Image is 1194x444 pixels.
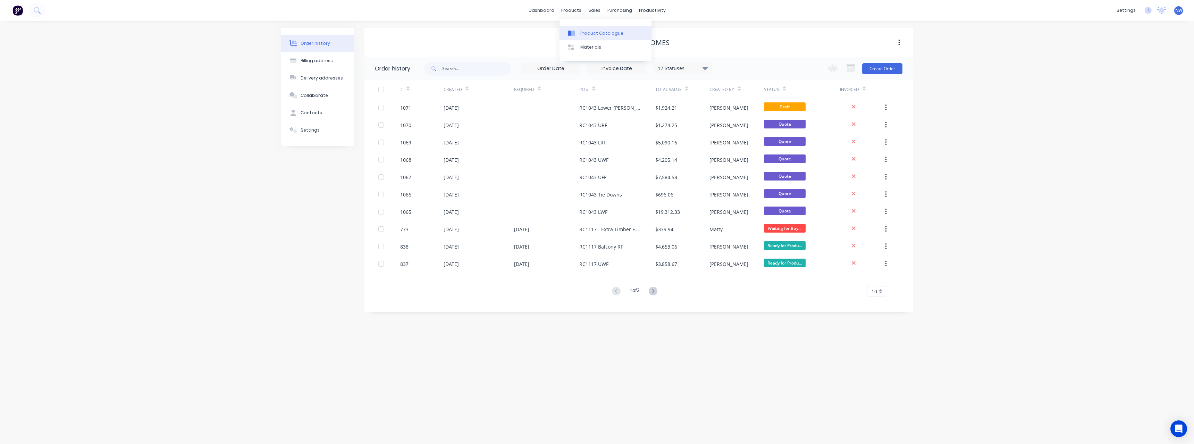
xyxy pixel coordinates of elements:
div: 1071 [400,104,411,111]
div: [DATE] [444,226,459,233]
div: Billing address [301,58,333,64]
span: Ready for Produ... [764,241,806,250]
div: $1,274.25 [655,122,677,129]
div: 837 [400,260,409,268]
input: Invoice Date [588,64,646,74]
div: Order history [301,40,330,47]
div: $4,205.14 [655,156,677,164]
span: Quote [764,120,806,128]
div: Invoiced [840,86,859,93]
div: Status [764,80,840,99]
div: $4,653.06 [655,243,677,250]
div: [PERSON_NAME] [709,260,748,268]
div: 1069 [400,139,411,146]
div: # [400,80,444,99]
div: Total Value [655,80,709,99]
div: Created [444,86,462,93]
div: [PERSON_NAME] [709,174,748,181]
div: [DATE] [444,122,459,129]
div: [DATE] [444,104,459,111]
div: # [400,86,403,93]
span: NW [1175,7,1182,14]
div: settings [1113,5,1139,16]
div: [PERSON_NAME] [709,139,748,146]
div: [DATE] [444,156,459,164]
div: Created [444,80,514,99]
div: Open Intercom Messenger [1170,420,1187,437]
div: [DATE] [514,260,529,268]
div: 1068 [400,156,411,164]
button: Delivery addresses [281,69,354,87]
button: Collaborate [281,87,354,104]
div: $7,584.58 [655,174,677,181]
div: 773 [400,226,409,233]
div: Matty [709,226,723,233]
div: 1067 [400,174,411,181]
div: [PERSON_NAME] [709,208,748,216]
span: Quote [764,154,806,163]
div: 17 Statuses [654,65,712,72]
div: 838 [400,243,409,250]
div: Required [514,80,579,99]
div: [PERSON_NAME] [709,104,748,111]
div: sales [585,5,604,16]
div: [DATE] [514,243,529,250]
div: [DATE] [444,208,459,216]
div: Settings [301,127,320,133]
span: Waiting for Buy... [764,224,806,233]
div: PO # [579,86,589,93]
div: [DATE] [444,243,459,250]
div: 1070 [400,122,411,129]
div: [DATE] [444,260,459,268]
div: [DATE] [444,174,459,181]
div: RC1117 - Extra Timber Facia [579,226,641,233]
button: Order history [281,35,354,52]
div: $3,858.67 [655,260,677,268]
span: Draft [764,102,806,111]
div: [DATE] [444,139,459,146]
div: $696.06 [655,191,673,198]
div: $339.94 [655,226,673,233]
div: productivity [636,5,669,16]
div: $1,924.21 [655,104,677,111]
input: Search... [442,62,511,76]
a: Product Catalogue [560,26,651,40]
div: Materials [580,44,601,50]
div: RC1043 Tie Downs [579,191,622,198]
div: RC1117 Balcony RF [579,243,623,250]
span: Quote [764,137,806,146]
div: [DATE] [444,191,459,198]
img: Factory [12,5,23,16]
div: RC1043 UFF [579,174,606,181]
div: Collaborate [301,92,328,99]
div: 1 of 2 [630,286,640,296]
div: RC1117 UWF [579,260,608,268]
div: Product Catalogue [580,30,623,36]
div: 1065 [400,208,411,216]
div: [PERSON_NAME] [709,191,748,198]
button: Settings [281,122,354,139]
span: Ready for Produ... [764,259,806,267]
span: Quote [764,189,806,198]
span: Quote [764,207,806,215]
span: Quote [764,172,806,181]
div: PO # [579,80,655,99]
div: Delivery addresses [301,75,343,81]
div: Total Value [655,86,682,93]
div: [PERSON_NAME] [709,156,748,164]
div: Contacts [301,110,322,116]
div: Created By [709,80,764,99]
div: [PERSON_NAME] [709,243,748,250]
button: Contacts [281,104,354,122]
div: Invoiced [840,80,883,99]
div: $5,090.16 [655,139,677,146]
div: Required [514,86,534,93]
div: Status [764,86,779,93]
a: Materials [560,40,651,54]
div: $19,312.33 [655,208,680,216]
div: [PERSON_NAME] [709,122,748,129]
a: dashboard [525,5,558,16]
div: RC1043 URF [579,122,607,129]
div: products [558,5,585,16]
div: [DATE] [514,226,529,233]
